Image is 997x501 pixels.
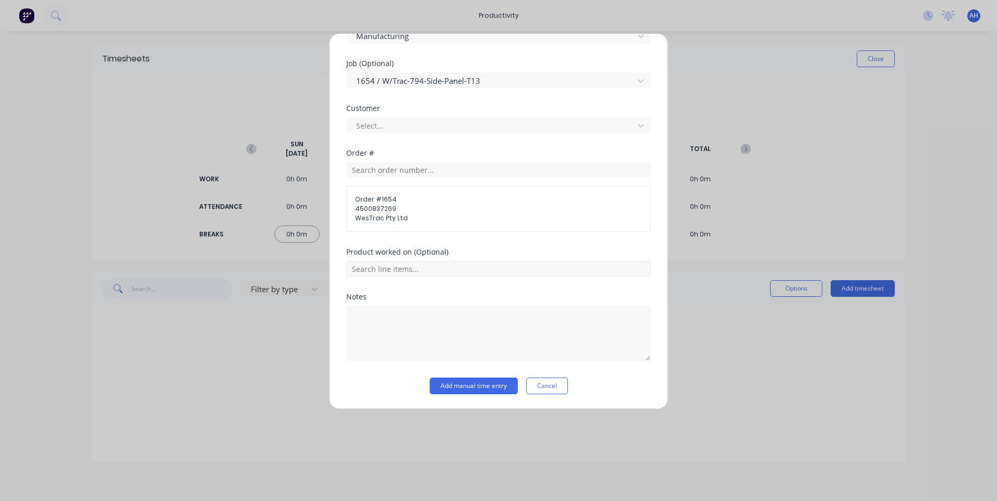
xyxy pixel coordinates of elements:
div: Job (Optional) [346,60,651,67]
input: Search line items... [346,261,651,277]
div: Order # [346,149,651,157]
button: Cancel [526,378,568,394]
span: Order # 1654 [355,195,642,204]
span: WesTrac Pty Ltd [355,214,642,223]
div: Notes [346,293,651,300]
span: 4500837269 [355,204,642,214]
div: Customer [346,105,651,112]
input: Search order number... [346,162,651,178]
div: Product worked on (Optional) [346,248,651,256]
button: Add manual time entry [430,378,518,394]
